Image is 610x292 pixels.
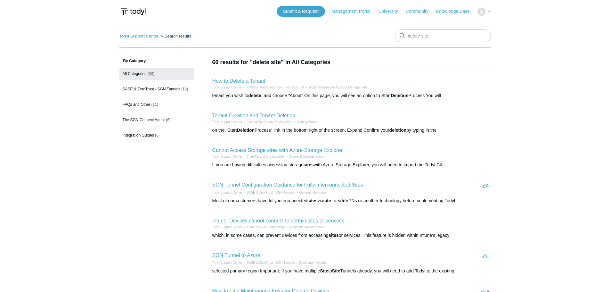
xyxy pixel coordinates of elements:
[119,34,159,38] a: Todyl Support Center
[289,225,324,229] a: Microsoft Considerations
[483,254,489,258] span: 1
[378,8,404,15] a: University
[406,8,435,15] a: Community
[212,58,491,67] h1: 60 results for "delete site" in All Categories
[212,190,242,195] li: Todyl Support Center
[242,85,304,90] li: Platform Management and Your Account
[123,87,180,91] span: SASE & ZeroTrust - SGN Tunnels
[292,120,318,124] li: Getting Started
[248,93,261,98] em: delete
[119,98,194,111] a: FAQs and Other (11)
[285,225,324,229] li: Microsoft Considerations
[331,8,377,15] a: Management Portal
[212,197,491,204] div: Most of our customers have fully interconnected via -to- VPNs or another technology before implem...
[391,93,408,98] em: Deletion
[212,225,242,229] a: Todyl Support Center
[299,261,327,264] a: Deployment Guides
[123,133,154,138] span: Integration Guides
[123,118,165,122] span: The SGN Connect Agent
[119,129,194,141] a: Integration Guides (6)
[247,225,284,229] a: Third Party & Compatibility
[295,190,328,195] li: General Information
[304,162,314,167] em: sites
[212,113,295,118] a: Tenant Creation and Tenant Deletion
[242,154,284,159] li: Third Party & Compatibility
[212,120,242,124] a: Todyl Support Center
[155,133,160,138] span: (6)
[212,191,242,194] a: Todyl Support Center
[237,128,255,133] em: Deletion
[212,260,242,265] li: Todyl Support Center
[307,198,318,203] em: sites
[242,225,284,229] li: Third Party & Compatibility
[212,268,491,274] div: selected primary region Important: If you have multiple to Tunnels already, you will need to add ...
[247,261,295,264] a: SASE & ZeroTrust - SGN Tunnels
[212,92,491,99] div: tenant you wish to , and choose "About" On this page, you will see an option to Start Process You...
[119,68,194,80] a: All Categories (60)
[119,34,160,38] li: Todyl Support Center
[212,155,242,158] a: Todyl Support Center
[289,155,324,158] a: Microsoft Considerations
[212,147,343,153] a: Cannot Access Storage sites with Azure Storage Explorer
[212,253,260,258] a: SGN Tunnel to Azure
[247,191,295,194] a: SASE & ZeroTrust - SGN Tunnels
[119,83,194,95] a: SASE & ZeroTrust - SGN Tunnels (12)
[285,154,324,159] li: Microsoft Considerations
[338,198,346,203] em: site
[212,261,242,264] a: Todyl Support Center
[119,114,194,126] a: The SGN Connect Agent (6)
[166,118,171,122] span: (6)
[212,86,242,89] a: Todyl Support Center
[212,225,242,229] li: Todyl Support Center
[119,6,147,18] img: Todyl Support Center Help Center home page
[212,232,491,239] div: which, in some cases, can prevent devices from accessing or services. This feature is hidden with...
[304,85,367,90] li: Todyl Platform and Account Management
[242,120,292,124] li: Getting Started and Deployment
[323,198,331,203] em: site
[242,190,295,195] li: SASE & ZeroTrust - SGN Tunnels
[212,120,242,124] li: Todyl Support Center
[212,162,491,168] div: If you are having difficulties accessing storage with Azure Storage Explorer, you will need to im...
[295,260,328,265] li: Deployment Guides
[212,182,363,188] a: SGN Tunnel Configuration Guidance for Fully Interconnected Sites
[242,260,295,265] li: SASE & ZeroTrust - SGN Tunnels
[320,268,328,273] em: Site
[395,29,491,42] input: Search
[119,58,194,64] h3: By Category
[212,218,345,223] a: Intune: Devices cannot connect to certain sites or services
[212,78,265,84] a: How to Delete a Tenant
[308,86,367,89] a: Todyl Platform and Account Management
[329,233,339,238] em: sites
[148,71,154,76] span: (60)
[151,102,158,107] span: (11)
[123,102,150,107] span: FAQs and Other
[247,155,284,158] a: Third Party & Compatibility
[212,85,242,90] li: Todyl Support Center
[332,268,340,273] em: Site
[159,34,191,38] li: Search results
[212,127,491,134] div: on the "Start Process" link in the bottom right of the screen. Expand Confirm your by typing in the
[123,71,147,76] span: All Categories
[247,86,304,89] a: Platform Management and Your Account
[483,183,489,188] span: 1
[436,8,476,15] a: Knowledge Base
[181,87,188,91] span: (12)
[297,120,318,124] a: Getting Started
[247,120,292,124] a: Getting Started and Deployment
[299,191,327,194] a: General Information
[277,6,325,17] a: Submit a Request
[212,154,242,159] li: Todyl Support Center
[389,128,407,133] em: deletion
